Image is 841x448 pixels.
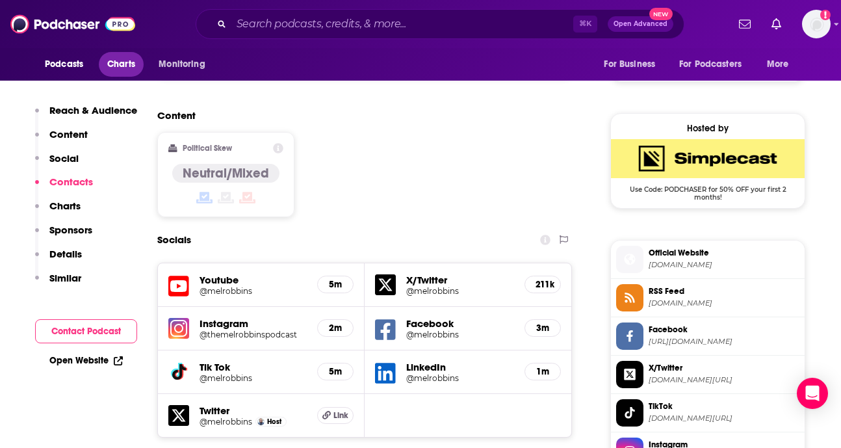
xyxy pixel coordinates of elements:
[406,317,514,330] h5: Facebook
[183,144,232,153] h2: Political Skew
[49,272,81,284] p: Similar
[406,373,514,383] a: @melrobbins
[35,104,137,128] button: Reach & Audience
[35,272,81,296] button: Similar
[406,274,514,286] h5: X/Twitter
[317,407,354,424] a: Link
[616,323,799,350] a: Facebook[URL][DOMAIN_NAME]
[35,200,81,224] button: Charts
[36,52,100,77] button: open menu
[767,55,789,73] span: More
[49,176,93,188] p: Contacts
[649,324,799,336] span: Facebook
[99,52,143,77] a: Charts
[802,10,831,38] span: Logged in as HSimon
[107,55,135,73] span: Charts
[200,274,307,286] h5: Youtube
[267,417,281,426] span: Host
[406,286,514,296] a: @melrobbins
[333,410,348,421] span: Link
[159,55,205,73] span: Monitoring
[168,318,189,339] img: iconImage
[604,55,655,73] span: For Business
[671,52,760,77] button: open menu
[595,52,671,77] button: open menu
[200,404,307,417] h5: Twitter
[149,52,222,77] button: open menu
[35,176,93,200] button: Contacts
[157,109,562,122] h2: Content
[49,104,137,116] p: Reach & Audience
[536,323,550,334] h5: 3m
[35,319,137,343] button: Contact Podcast
[616,361,799,388] a: X/Twitter[DOMAIN_NAME][URL]
[649,247,799,259] span: Official Website
[616,284,799,311] a: RSS Feed[DOMAIN_NAME]
[611,139,805,200] a: SimpleCast Deal: Use Code: PODCHASER for 50% OFF your first 2 months!
[802,10,831,38] button: Show profile menu
[616,246,799,273] a: Official Website[DOMAIN_NAME]
[200,317,307,330] h5: Instagram
[734,13,756,35] a: Show notifications dropdown
[196,9,684,39] div: Search podcasts, credits, & more...
[200,330,307,339] h5: @themelrobbinspodcast
[49,224,92,236] p: Sponsors
[49,355,123,366] a: Open Website
[406,361,514,373] h5: LinkedIn
[820,10,831,20] svg: Add a profile image
[49,128,88,140] p: Content
[35,224,92,248] button: Sponsors
[328,323,343,334] h5: 2m
[536,279,550,290] h5: 211k
[758,52,805,77] button: open menu
[10,12,135,36] img: Podchaser - Follow, Share and Rate Podcasts
[49,248,82,260] p: Details
[649,414,799,423] span: tiktok.com/@melrobbins
[649,401,799,412] span: TikTok
[157,228,191,252] h2: Socials
[200,361,307,373] h5: Tik Tok
[797,378,828,409] div: Open Intercom Messenger
[49,152,79,165] p: Social
[328,366,343,377] h5: 5m
[257,418,265,425] img: Mel Robbins
[573,16,597,33] span: ⌘ K
[649,362,799,374] span: X/Twitter
[35,248,82,272] button: Details
[679,55,742,73] span: For Podcasters
[536,366,550,377] h5: 1m
[766,13,786,35] a: Show notifications dropdown
[35,152,79,176] button: Social
[649,260,799,270] span: siriusxm.com
[649,298,799,308] span: feeds.simplecast.com
[231,14,573,34] input: Search podcasts, credits, & more...
[802,10,831,38] img: User Profile
[649,337,799,347] span: https://www.facebook.com/melrobbins
[45,55,83,73] span: Podcasts
[35,128,88,152] button: Content
[608,16,673,32] button: Open AdvancedNew
[611,178,805,202] span: Use Code: PODCHASER for 50% OFF your first 2 months!
[649,375,799,385] span: twitter.com/melrobbins
[614,21,667,27] span: Open Advanced
[649,285,799,297] span: RSS Feed
[406,330,514,339] a: @melrobbins
[200,417,252,427] a: @melrobbins
[611,123,805,134] div: Hosted by
[649,8,673,20] span: New
[183,165,269,181] h4: Neutral/Mixed
[611,139,805,178] img: SimpleCast Deal: Use Code: PODCHASER for 50% OFF your first 2 months!
[200,373,307,383] a: @melrobbins
[328,279,343,290] h5: 5m
[49,200,81,212] p: Charts
[200,286,307,296] a: @melrobbins
[616,399,799,427] a: TikTok[DOMAIN_NAME][URL]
